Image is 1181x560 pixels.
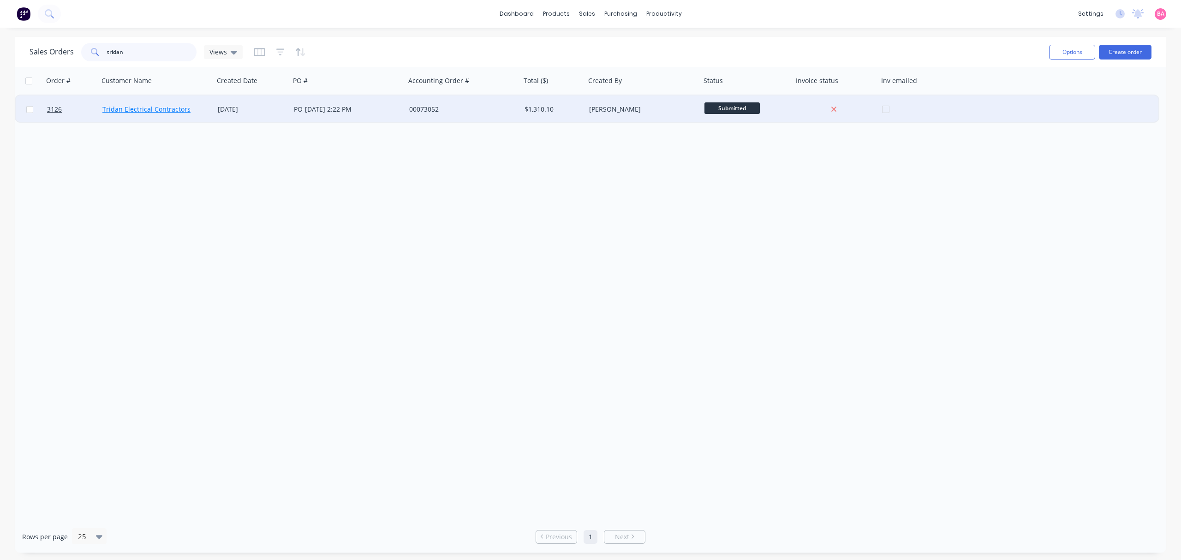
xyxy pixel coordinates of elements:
ul: Pagination [532,530,649,544]
div: PO # [293,76,308,85]
div: PO-[DATE] 2:22 PM [294,105,396,114]
button: Create order [1099,45,1151,60]
div: purchasing [600,7,642,21]
span: Previous [546,532,572,542]
span: 3126 [47,105,62,114]
div: settings [1074,7,1108,21]
span: Views [209,47,227,57]
span: Next [615,532,629,542]
h1: Sales Orders [30,48,74,56]
input: Search... [107,43,197,61]
div: Order # [46,76,71,85]
a: Tridan Electrical Contractors [102,105,191,113]
div: Inv emailed [881,76,917,85]
a: Page 1 is your current page [584,530,597,544]
span: BA [1157,10,1164,18]
div: products [538,7,574,21]
div: Status [704,76,723,85]
div: 00073052 [409,105,512,114]
a: dashboard [495,7,538,21]
a: 3126 [47,95,102,123]
div: [DATE] [218,105,286,114]
div: sales [574,7,600,21]
div: Created By [588,76,622,85]
div: $1,310.10 [525,105,579,114]
div: Customer Name [101,76,152,85]
div: Invoice status [796,76,838,85]
span: Submitted [704,102,760,114]
div: Created Date [217,76,257,85]
button: Options [1049,45,1095,60]
img: Factory [17,7,30,21]
a: Previous page [536,532,577,542]
div: productivity [642,7,686,21]
a: Next page [604,532,645,542]
div: [PERSON_NAME] [589,105,692,114]
div: Total ($) [524,76,548,85]
span: Rows per page [22,532,68,542]
div: Accounting Order # [408,76,469,85]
